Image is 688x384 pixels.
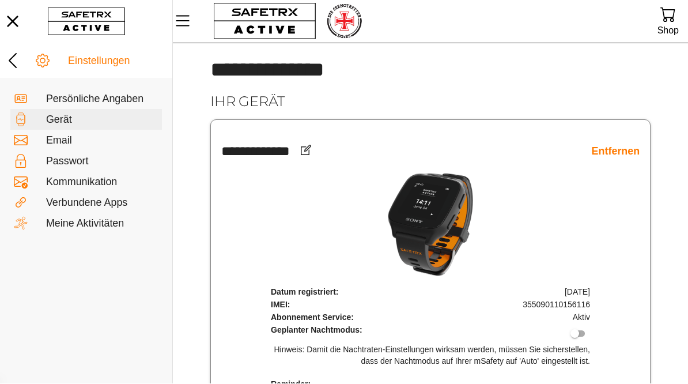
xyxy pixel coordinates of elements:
[68,55,169,67] div: Einstellungen
[46,197,158,209] div: Verbundene Apps
[271,300,290,310] span: IMEI
[387,173,474,277] img: mSafety.png
[14,113,28,127] img: Devices.svg
[446,287,591,298] td: [DATE]
[46,156,158,168] div: Passwort
[271,313,354,322] span: Abonnement Service
[46,218,158,230] div: Meine Aktivitäten
[46,93,158,106] div: Persönliche Angaben
[657,23,679,39] div: Shop
[446,312,591,323] td: Aktiv
[271,326,362,335] span: Geplanter Nachtmodus
[46,135,158,147] div: Email
[173,9,202,33] button: MenÜ
[46,176,158,189] div: Kommunikation
[46,114,158,126] div: Gerät
[592,145,640,159] a: Entfernen
[326,3,362,40] img: RescueLogo.png
[271,345,590,367] p: Hinweis: Damit die Nachtraten-Einstellungen wirksam werden, müssen Sie sicherstellen, dass der Na...
[446,299,591,311] td: 355090110156116
[210,93,651,111] h2: Ihr Gerät
[14,217,28,231] img: Activities.svg
[271,288,338,297] span: Datum registriert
